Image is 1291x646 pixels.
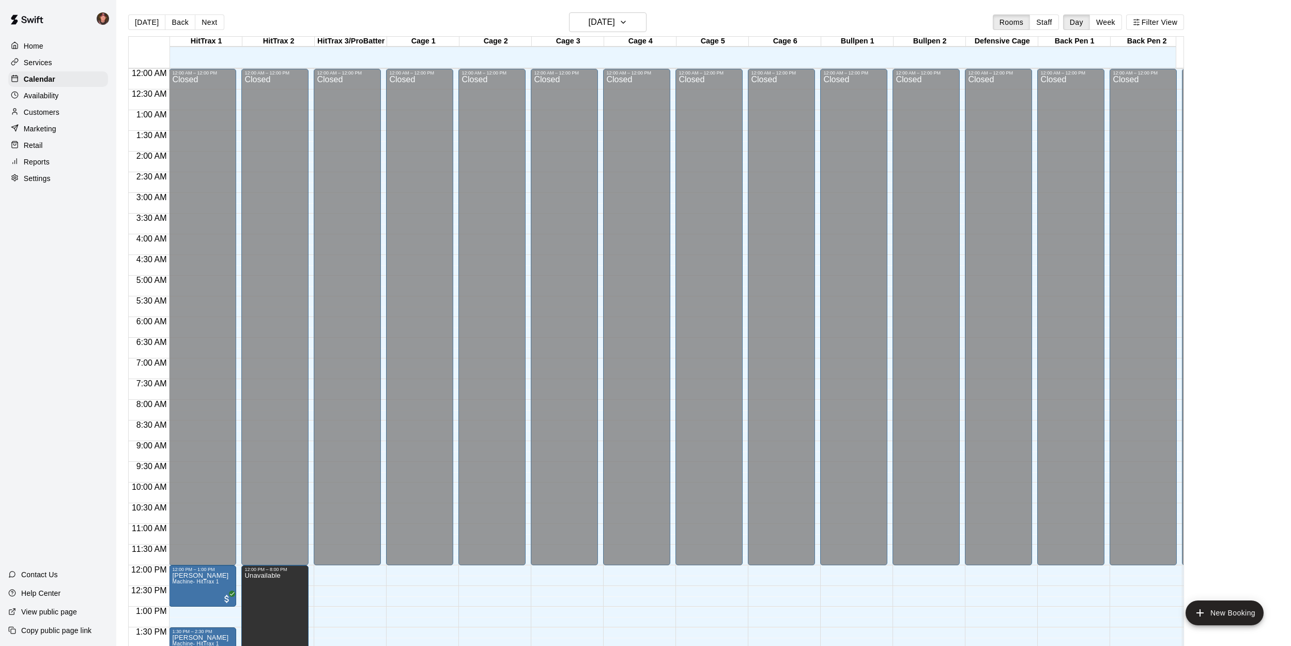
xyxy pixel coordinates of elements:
p: Contact Us [21,569,58,580]
div: Closed [462,76,522,569]
div: 12:00 AM – 12:00 PM [751,70,812,76]
button: [DATE] [569,12,647,32]
button: [DATE] [128,14,165,30]
div: 12:00 PM – 8:00 PM [244,567,305,572]
div: Back Pen 2 [1111,37,1183,47]
span: 12:00 AM [129,69,170,78]
div: Cage 5 [677,37,749,47]
button: Filter View [1126,14,1184,30]
button: Staff [1029,14,1059,30]
div: 12:00 AM – 12:00 PM: Closed [748,69,815,565]
span: 10:00 AM [129,483,170,491]
img: Mike Skogen [97,12,109,25]
div: 12:00 AM – 12:00 PM: Closed [314,69,381,565]
div: Services [8,55,108,70]
div: Cage 2 [459,37,532,47]
span: 3:00 AM [134,193,170,202]
div: Closed [968,76,1029,569]
p: View public page [21,607,77,617]
span: 1:30 PM [133,627,170,636]
a: Customers [8,104,108,120]
div: 12:00 AM – 12:00 PM: Closed [386,69,453,565]
div: 12:00 AM – 12:00 PM: Closed [965,69,1032,565]
a: Retail [8,138,108,153]
div: 12:00 AM – 12:00 PM: Closed [1037,69,1104,565]
span: 8:00 AM [134,400,170,409]
span: 11:30 AM [129,545,170,553]
p: Settings [24,173,51,184]
button: add [1186,600,1264,625]
a: Marketing [8,121,108,137]
div: 12:00 PM – 1:00 PM: Chase Neugebauer [169,565,236,607]
div: 12:00 AM – 12:00 PM [896,70,957,76]
div: Closed [244,76,305,569]
button: Rooms [993,14,1030,30]
span: 3:30 AM [134,214,170,222]
div: 12:00 AM – 12:00 PM [172,70,233,76]
div: 1:30 PM – 2:30 PM [172,629,233,634]
div: 12:00 AM – 12:00 PM [606,70,667,76]
div: 12:00 AM – 12:00 PM: Closed [1182,69,1249,565]
p: Home [24,41,43,51]
div: Defensive Cage [966,37,1038,47]
span: 6:30 AM [134,338,170,347]
div: Closed [679,76,740,569]
a: Settings [8,171,108,186]
div: Cage 6 [749,37,821,47]
span: Machine- HitTrax 1 [172,579,219,584]
p: Reports [24,157,50,167]
span: 4:30 AM [134,255,170,264]
p: Services [24,57,52,68]
p: Retail [24,140,43,151]
div: Closed [172,76,233,569]
div: HitTrax 3/ProBatter [315,37,387,47]
div: 12:00 AM – 12:00 PM [462,70,522,76]
button: Back [165,14,195,30]
div: Bullpen 2 [894,37,966,47]
div: 12:00 AM – 12:00 PM: Closed [169,69,236,565]
div: Closed [317,76,378,569]
span: All customers have paid [222,594,232,604]
span: 5:00 AM [134,276,170,284]
div: Closed [1113,76,1174,569]
div: Cage 1 [387,37,459,47]
div: HitTrax 2 [242,37,315,47]
a: Calendar [8,71,108,87]
span: 2:30 AM [134,172,170,181]
span: 12:30 AM [129,89,170,98]
span: 9:30 AM [134,462,170,471]
div: Closed [606,76,667,569]
h6: [DATE] [589,15,615,29]
p: Calendar [24,74,55,84]
div: 12:00 AM – 12:00 PM: Closed [1110,69,1177,565]
div: 12:00 AM – 12:00 PM [389,70,450,76]
p: Marketing [24,124,56,134]
span: 12:00 PM [129,565,169,574]
span: 8:30 AM [134,420,170,429]
div: 12:00 AM – 12:00 PM: Closed [820,69,887,565]
button: Next [195,14,224,30]
div: 12:00 AM – 12:00 PM: Closed [458,69,526,565]
div: 12:00 AM – 12:00 PM [968,70,1029,76]
div: 12:00 AM – 12:00 PM: Closed [603,69,670,565]
span: 5:30 AM [134,296,170,305]
button: Day [1063,14,1090,30]
div: Closed [534,76,595,569]
span: 6:00 AM [134,317,170,326]
span: 2:00 AM [134,152,170,160]
div: 12:00 AM – 12:00 PM: Closed [893,69,960,565]
div: 12:00 AM – 12:00 PM [244,70,305,76]
div: Back Pen 1 [1038,37,1111,47]
div: Closed [751,76,812,569]
span: 4:00 AM [134,234,170,243]
span: 7:00 AM [134,358,170,367]
div: 12:00 AM – 12:00 PM [1113,70,1174,76]
p: Availability [24,91,59,101]
div: Mike Skogen [95,8,116,29]
div: Home [8,38,108,54]
div: Closed [823,76,884,569]
p: Customers [24,107,59,117]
